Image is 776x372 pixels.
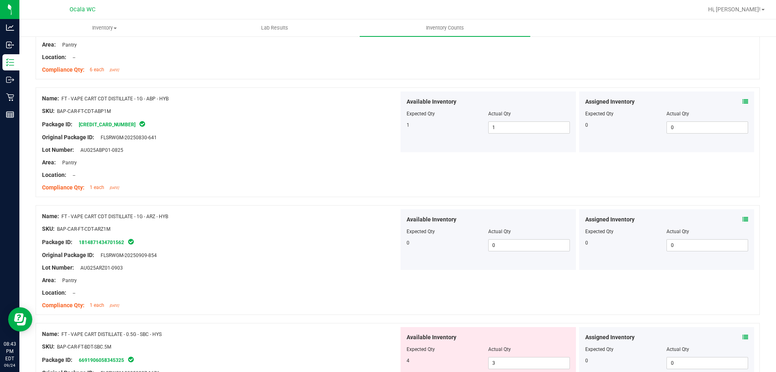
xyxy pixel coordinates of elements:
inline-svg: Retail [6,93,14,101]
div: 0 [585,357,667,364]
span: FT - VAPE CART DISTILLATE - 0.5G - SBC - HYS [61,332,162,337]
span: 1 [407,122,409,128]
span: BAP-CAR-FT-CDT-ABP1M [57,108,111,114]
span: Inventory [20,24,189,32]
span: Compliance Qty: [42,184,84,191]
span: Expected Qty [407,229,435,234]
span: Hi, [PERSON_NAME]! [708,6,761,13]
a: Lab Results [190,19,360,36]
div: 0 [585,121,667,129]
span: FT - VAPE CART CDT DISTILLATE - 1G - ABP - HYB [61,96,169,102]
span: Actual Qty [488,346,511,352]
span: Assigned Inventory [585,215,635,224]
span: Area: [42,159,56,166]
inline-svg: Inbound [6,41,14,49]
span: Area: [42,41,56,48]
span: -- [69,172,75,178]
span: Ocala WC [70,6,95,13]
span: Expected Qty [407,346,435,352]
span: Original Package ID: [42,252,94,258]
inline-svg: Outbound [6,76,14,84]
span: 1 each [90,185,104,190]
p: 09/24 [4,362,16,368]
span: FT - VAPE CART CDT DISTILLATE - 1G - ARZ - HYB [61,214,168,219]
span: FLSRWGM-20250909-854 [97,253,157,258]
span: Actual Qty [488,111,511,117]
iframe: Resource center [8,307,32,332]
span: [DATE] [110,186,119,190]
span: AUG25ABP01-0825 [76,147,123,153]
p: 08:43 PM EDT [4,340,16,362]
span: FLSRWGM-20250830-641 [97,135,157,140]
div: Actual Qty [666,346,748,353]
span: -- [69,290,75,296]
inline-svg: Reports [6,111,14,119]
span: Package ID: [42,121,72,128]
span: Name: [42,331,59,337]
inline-svg: Analytics [6,23,14,32]
span: Lot Number: [42,147,74,153]
span: Location: [42,289,66,296]
span: BAP-CAR-FT-BDT-SBC.5M [57,344,111,350]
input: 0 [667,357,748,369]
input: 0 [489,240,569,251]
span: SKU: [42,343,55,350]
span: Pantry [58,278,77,283]
span: SKU: [42,225,55,232]
span: 6 each [90,67,104,72]
span: Lot Number: [42,264,74,271]
span: 1 each [90,302,104,308]
div: Actual Qty [666,228,748,235]
div: 0 [585,239,667,247]
a: 1814871434701562 [79,240,124,245]
span: 0 [407,240,409,246]
span: [DATE] [110,68,119,72]
span: -- [69,55,75,60]
div: Expected Qty [585,346,667,353]
span: In Sync [127,355,135,363]
inline-svg: Inventory [6,58,14,66]
span: Expected Qty [407,111,435,117]
span: AUG25ARZ01-0903 [76,265,123,271]
span: Lab Results [250,24,299,32]
div: Expected Qty [585,110,667,117]
span: Compliance Qty: [42,66,84,73]
span: Actual Qty [488,229,511,234]
span: Assigned Inventory [585,98,635,106]
a: Inventory Counts [360,19,530,36]
span: In Sync [127,238,135,246]
span: Original Package ID: [42,134,94,140]
input: 1 [489,122,569,133]
span: Location: [42,54,66,60]
span: BAP-CAR-FT-CDT-ARZ1M [57,226,110,232]
span: Inventory Counts [415,24,475,32]
span: Name: [42,95,59,102]
span: Assigned Inventory [585,333,635,342]
span: Package ID: [42,239,72,245]
span: SKU: [42,108,55,114]
span: Name: [42,213,59,219]
a: 6691906058345325 [79,357,124,363]
span: Available Inventory [407,98,456,106]
a: [CREDIT_CARD_NUMBER] [79,122,135,128]
input: 0 [667,122,748,133]
div: Actual Qty [666,110,748,117]
span: Available Inventory [407,333,456,342]
span: In Sync [139,120,146,128]
span: Pantry [58,42,77,48]
span: 4 [407,358,409,363]
span: Available Inventory [407,215,456,224]
div: Expected Qty [585,228,667,235]
a: Inventory [19,19,190,36]
input: 0 [667,240,748,251]
span: Area: [42,277,56,283]
span: Pantry [58,160,77,166]
span: Package ID: [42,357,72,363]
input: 3 [489,357,569,369]
span: Compliance Qty: [42,302,84,308]
span: [DATE] [110,304,119,308]
span: Location: [42,172,66,178]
